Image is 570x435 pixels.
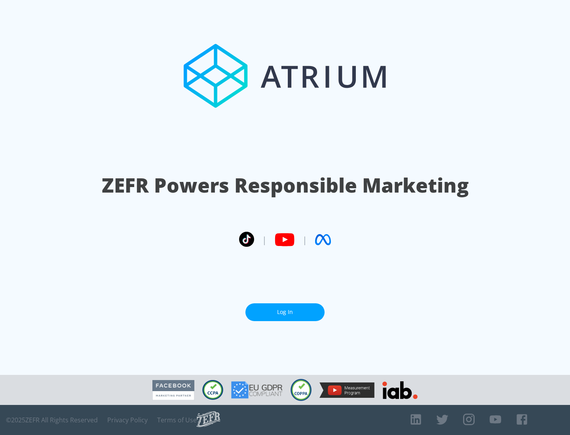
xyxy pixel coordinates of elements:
img: Facebook Marketing Partner [152,380,194,400]
a: Log In [245,303,325,321]
img: GDPR Compliant [231,381,283,399]
a: Privacy Policy [107,416,148,424]
span: | [262,234,267,246]
img: IAB [382,381,418,399]
h1: ZEFR Powers Responsible Marketing [102,172,469,199]
a: Terms of Use [157,416,197,424]
span: © 2025 ZEFR All Rights Reserved [6,416,98,424]
img: YouTube Measurement Program [319,382,374,398]
img: CCPA Compliant [202,380,223,400]
span: | [302,234,307,246]
img: COPPA Compliant [291,379,312,401]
